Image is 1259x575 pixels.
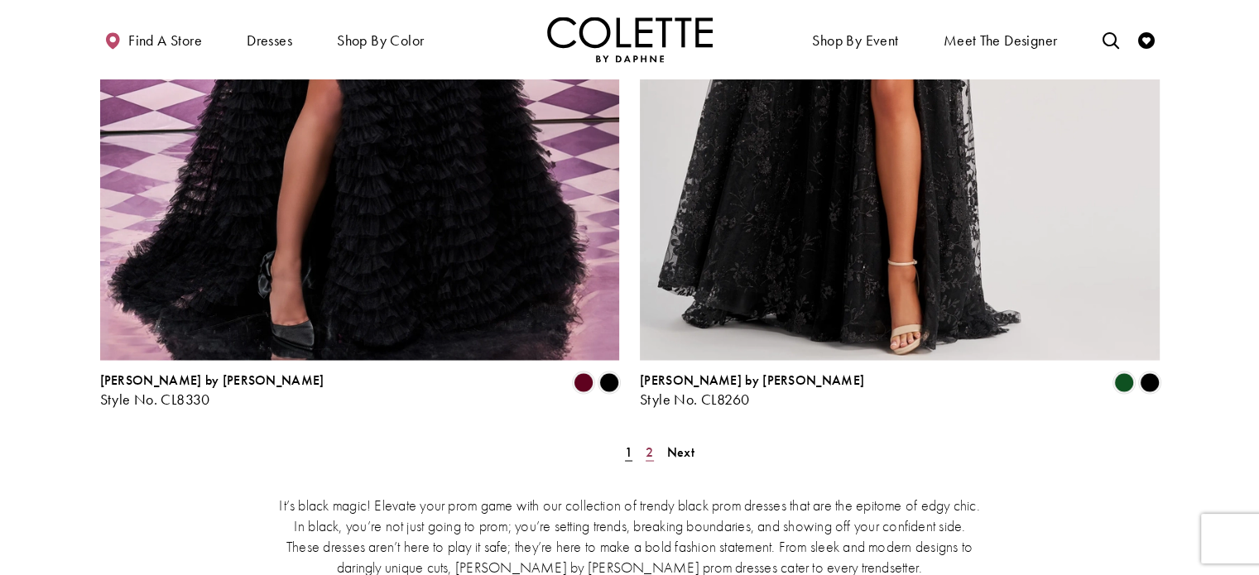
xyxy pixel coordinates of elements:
[100,389,210,408] span: Style No. CL8330
[100,371,324,388] span: [PERSON_NAME] by [PERSON_NAME]
[662,439,699,463] a: Next Page
[640,372,864,407] div: Colette by Daphne Style No. CL8260
[939,17,1062,62] a: Meet the designer
[243,17,296,62] span: Dresses
[337,32,424,49] span: Shop by color
[1098,17,1122,62] a: Toggle search
[625,443,632,460] span: 1
[574,372,593,392] i: Bordeaux
[640,371,864,388] span: [PERSON_NAME] by [PERSON_NAME]
[944,32,1058,49] span: Meet the designer
[646,443,653,460] span: 2
[100,17,206,62] a: Find a store
[100,372,324,407] div: Colette by Daphne Style No. CL8330
[599,372,619,392] i: Black
[640,389,749,408] span: Style No. CL8260
[1140,372,1160,392] i: Black
[1114,372,1134,392] i: Evergreen
[641,439,658,463] a: Page 2
[620,439,637,463] span: Current Page
[547,17,713,62] img: Colette by Daphne
[808,17,902,62] span: Shop By Event
[1134,17,1159,62] a: Check Wishlist
[547,17,713,62] a: Visit Home Page
[128,32,202,49] span: Find a store
[333,17,428,62] span: Shop by color
[667,443,694,460] span: Next
[247,32,292,49] span: Dresses
[812,32,898,49] span: Shop By Event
